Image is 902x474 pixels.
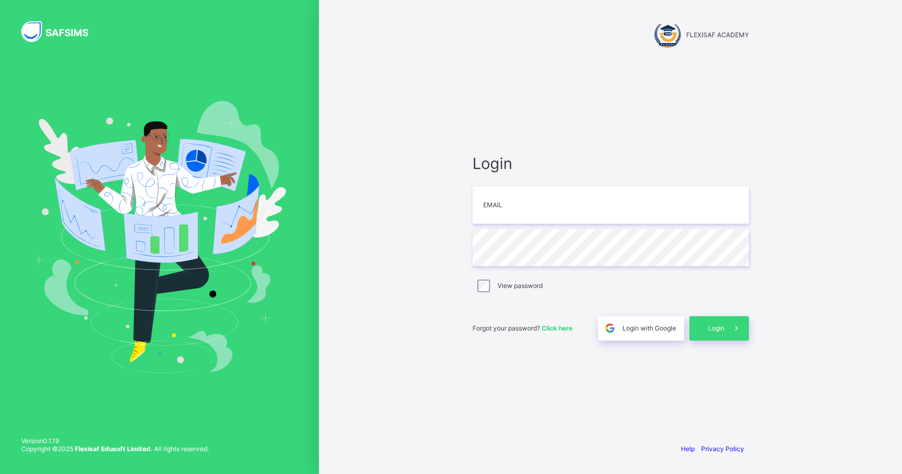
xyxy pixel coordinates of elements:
a: Help [681,445,695,453]
label: View password [498,282,543,290]
img: google.396cfc9801f0270233282035f929180a.svg [604,322,616,334]
span: Version 0.1.19 [21,437,209,445]
strong: Flexisaf Edusoft Limited. [75,445,153,453]
a: Privacy Policy [701,445,744,453]
span: FLEXISAF ACADEMY [686,31,749,39]
span: Login [473,154,749,173]
img: SAFSIMS Logo [21,21,101,42]
a: Click here [542,324,572,332]
span: Login with Google [622,324,676,332]
span: Forgot your password? [473,324,572,332]
img: Hero Image [33,101,286,373]
span: Login [708,324,724,332]
span: Copyright © 2025 All rights reserved. [21,445,209,453]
